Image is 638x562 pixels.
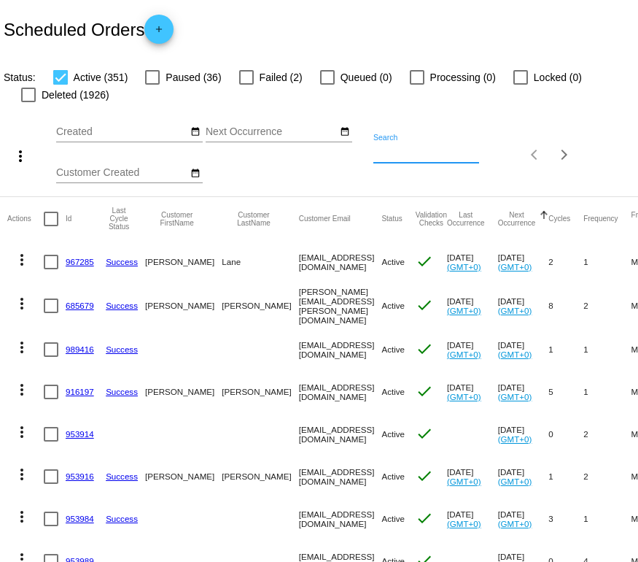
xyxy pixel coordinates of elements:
mat-cell: 2 [583,455,631,498]
mat-cell: [DATE] [447,455,498,498]
span: Locked (0) [534,69,582,86]
mat-cell: Lane [222,241,298,283]
span: Status: [4,72,36,83]
mat-cell: [DATE] [498,455,549,498]
mat-icon: more_vert [13,381,31,399]
mat-cell: [EMAIL_ADDRESS][DOMAIN_NAME] [299,413,382,455]
a: (GMT+0) [498,306,532,315]
mat-cell: 1 [548,455,583,498]
mat-icon: more_vert [12,147,29,165]
mat-cell: [DATE] [447,371,498,413]
a: Success [106,514,138,523]
mat-cell: 2 [583,283,631,328]
a: (GMT+0) [498,434,532,444]
mat-icon: check [416,509,433,527]
button: Change sorting for Frequency [583,215,618,223]
button: Change sorting for LastOccurrenceUtc [447,211,485,227]
button: Change sorting for Status [381,215,402,223]
button: Change sorting for LastProcessingCycleId [106,207,132,231]
a: 916197 [66,387,94,396]
input: Search [373,147,479,158]
mat-icon: check [416,253,433,270]
a: (GMT+0) [447,306,481,315]
mat-icon: check [416,382,433,400]
mat-cell: [DATE] [498,498,549,540]
mat-icon: more_vert [13,508,31,526]
mat-cell: [PERSON_NAME] [145,241,222,283]
a: 989416 [66,344,94,354]
mat-cell: 1 [583,498,631,540]
a: Success [106,387,138,396]
a: Success [106,301,138,310]
mat-icon: check [416,467,433,485]
button: Next page [550,140,579,169]
span: Failed (2) [260,69,303,86]
mat-icon: add [150,24,168,42]
mat-cell: [EMAIL_ADDRESS][DOMAIN_NAME] [299,328,382,371]
span: Active [381,514,405,523]
input: Next Occurrence [206,126,337,138]
a: Success [106,257,138,266]
a: (GMT+0) [447,392,481,401]
a: (GMT+0) [498,350,532,359]
span: Deleted (1926) [42,86,109,104]
button: Previous page [521,140,550,169]
a: (GMT+0) [498,519,532,528]
button: Change sorting for CustomerFirstName [145,211,209,227]
mat-cell: [EMAIL_ADDRESS][DOMAIN_NAME] [299,498,382,540]
input: Customer Created [56,167,187,179]
mat-icon: check [416,340,433,358]
mat-icon: check [416,425,433,442]
mat-cell: [EMAIL_ADDRESS][DOMAIN_NAME] [299,455,382,498]
span: Paused (36) [166,69,221,86]
mat-cell: 2 [548,241,583,283]
mat-cell: [DATE] [447,328,498,371]
mat-cell: [DATE] [498,241,549,283]
mat-cell: [DATE] [498,413,549,455]
button: Change sorting for CustomerLastName [222,211,285,227]
mat-icon: more_vert [13,295,31,312]
mat-cell: 0 [548,413,583,455]
a: (GMT+0) [447,262,481,272]
mat-cell: [PERSON_NAME] [145,455,222,498]
button: Change sorting for Id [66,215,71,223]
mat-cell: 1 [548,328,583,371]
a: Success [106,344,138,354]
mat-cell: [PERSON_NAME] [145,283,222,328]
mat-icon: more_vert [13,466,31,483]
a: (GMT+0) [447,477,481,486]
mat-cell: [DATE] [498,371,549,413]
mat-cell: [PERSON_NAME] [222,371,298,413]
mat-cell: 3 [548,498,583,540]
mat-cell: [DATE] [498,283,549,328]
mat-header-cell: Validation Checks [416,197,447,241]
span: Queued (0) [341,69,392,86]
mat-cell: [DATE] [498,328,549,371]
span: Processing (0) [430,69,496,86]
button: Change sorting for Cycles [548,215,570,223]
a: 953914 [66,429,94,439]
mat-icon: more_vert [13,423,31,441]
a: (GMT+0) [498,477,532,486]
span: Active [381,344,405,354]
input: Created [56,126,187,138]
mat-cell: [EMAIL_ADDRESS][DOMAIN_NAME] [299,241,382,283]
mat-cell: 1 [583,371,631,413]
a: 685679 [66,301,94,310]
mat-icon: more_vert [13,339,31,356]
span: Active [381,301,405,310]
a: 967285 [66,257,94,266]
span: Active [381,429,405,439]
mat-icon: date_range [190,168,201,180]
a: 953984 [66,514,94,523]
mat-icon: more_vert [13,251,31,269]
a: (GMT+0) [498,392,532,401]
mat-cell: 5 [548,371,583,413]
a: 953916 [66,471,94,481]
span: Active [381,387,405,396]
mat-cell: [DATE] [447,498,498,540]
mat-cell: [DATE] [447,283,498,328]
mat-cell: 1 [583,328,631,371]
a: (GMT+0) [447,350,481,359]
span: Active [381,257,405,266]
